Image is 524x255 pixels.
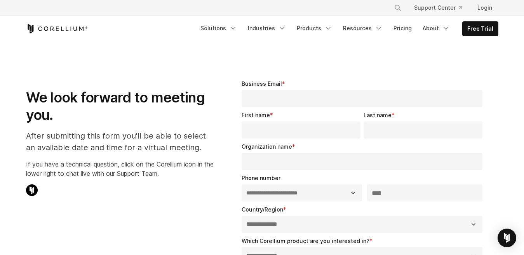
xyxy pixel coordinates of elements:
[408,1,468,15] a: Support Center
[26,160,214,178] p: If you have a technical question, click on the Corellium icon in the lower right to chat live wit...
[242,206,283,213] span: Country/Region
[243,21,291,35] a: Industries
[338,21,387,35] a: Resources
[242,112,270,118] span: First name
[26,184,38,196] img: Corellium Chat Icon
[385,1,498,15] div: Navigation Menu
[418,21,454,35] a: About
[242,80,282,87] span: Business Email
[196,21,498,36] div: Navigation Menu
[389,21,416,35] a: Pricing
[26,24,88,33] a: Corellium Home
[196,21,242,35] a: Solutions
[242,143,292,150] span: Organization name
[391,1,405,15] button: Search
[26,130,214,153] p: After submitting this form you'll be able to select an available date and time for a virtual meet...
[242,175,280,181] span: Phone number
[292,21,337,35] a: Products
[498,229,516,247] div: Open Intercom Messenger
[471,1,498,15] a: Login
[26,89,214,124] h1: We look forward to meeting you.
[242,238,369,244] span: Which Corellium product are you interested in?
[463,22,498,36] a: Free Trial
[364,112,392,118] span: Last name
